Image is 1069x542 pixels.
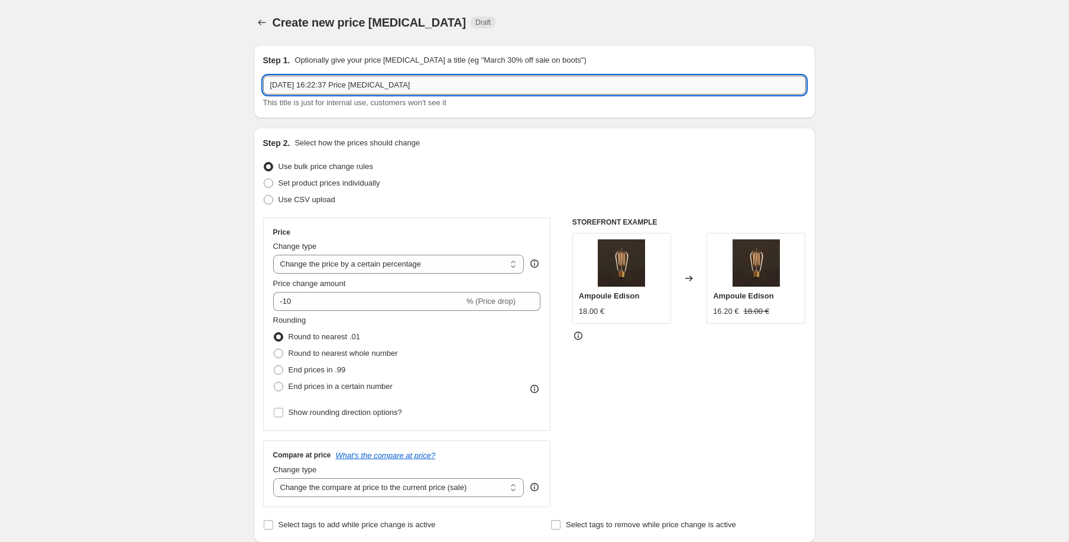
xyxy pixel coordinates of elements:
h3: Price [273,228,290,237]
div: help [529,481,540,493]
span: Ampoule Edison [713,291,774,300]
span: Show rounding direction options? [289,408,402,417]
span: Price change amount [273,279,346,288]
span: Change type [273,465,317,474]
button: What's the compare at price? [336,451,436,460]
div: help [529,258,540,270]
span: Create new price [MEDICAL_DATA] [273,16,467,29]
p: Select how the prices should change [294,137,420,149]
input: 30% off holiday sale [263,76,806,95]
p: Optionally give your price [MEDICAL_DATA] a title (eg "March 30% off sale on boots") [294,54,586,66]
span: Change type [273,242,317,251]
span: This title is just for internal use, customers won't see it [263,98,446,107]
img: ampoule-edison-491270_80x.jpg [733,239,780,287]
button: Price change jobs [254,14,270,31]
span: Select tags to add while price change is active [278,520,436,529]
span: Use CSV upload [278,195,335,204]
div: 16.20 € [713,306,738,317]
span: Round to nearest whole number [289,349,398,358]
span: Ampoule Edison [579,291,640,300]
h3: Compare at price [273,450,331,460]
span: Select tags to remove while price change is active [566,520,736,529]
span: Rounding [273,316,306,324]
h2: Step 1. [263,54,290,66]
input: -15 [273,292,464,311]
span: % (Price drop) [467,297,516,306]
strike: 18.00 € [744,306,769,317]
span: Set product prices individually [278,178,380,187]
h2: Step 2. [263,137,290,149]
span: Round to nearest .01 [289,332,360,341]
img: ampoule-edison-491270_80x.jpg [598,239,645,287]
h6: STOREFRONT EXAMPLE [572,218,806,227]
div: 18.00 € [579,306,604,317]
span: End prices in a certain number [289,382,393,391]
span: Use bulk price change rules [278,162,373,171]
span: Draft [475,18,491,27]
span: End prices in .99 [289,365,346,374]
